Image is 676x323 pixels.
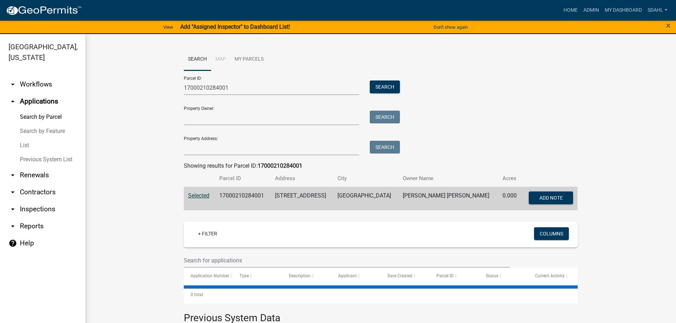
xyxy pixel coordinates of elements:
i: arrow_drop_up [9,97,17,106]
span: Date Created [388,273,412,278]
td: [STREET_ADDRESS] [271,187,333,210]
strong: Add "Assigned Inspector" to Dashboard List! [180,23,290,30]
datatable-header-cell: Parcel ID [430,268,479,285]
td: [GEOGRAPHIC_DATA] [333,187,399,210]
datatable-header-cell: Current Activity [528,268,578,285]
th: Acres [498,170,522,187]
td: [PERSON_NAME] [PERSON_NAME] [399,187,498,210]
span: × [666,21,671,30]
button: Close [666,21,671,30]
span: Description [289,273,310,278]
span: Type [240,273,249,278]
datatable-header-cell: Applicant [331,268,381,285]
a: + Filter [192,227,223,240]
button: Columns [534,227,569,240]
a: Selected [188,192,209,199]
th: City [333,170,399,187]
th: Owner Name [399,170,498,187]
datatable-header-cell: Status [479,268,528,285]
span: Status [486,273,498,278]
datatable-header-cell: Date Created [381,268,430,285]
span: Add Note [539,195,563,200]
i: arrow_drop_down [9,171,17,179]
div: Showing results for Parcel ID: [184,162,578,170]
button: Search [370,80,400,93]
i: arrow_drop_down [9,188,17,196]
span: Application Number [191,273,229,278]
a: Search [184,48,211,71]
button: Add Note [529,191,573,204]
button: Search [370,141,400,154]
i: arrow_drop_down [9,222,17,230]
div: 0 total [184,286,578,303]
i: arrow_drop_down [9,80,17,89]
td: 0.000 [498,187,522,210]
a: Home [561,4,581,17]
datatable-header-cell: Description [282,268,331,285]
td: 17000210284001 [215,187,271,210]
button: Don't show again [431,21,471,33]
datatable-header-cell: Application Number [184,268,233,285]
a: sdahl [645,4,670,17]
a: My Dashboard [602,4,645,17]
button: Search [370,111,400,123]
a: View [160,21,176,33]
a: Admin [581,4,602,17]
strong: 17000210284001 [258,162,302,169]
span: Applicant [338,273,357,278]
i: help [9,239,17,247]
th: Parcel ID [215,170,271,187]
a: My Parcels [230,48,268,71]
th: Address [271,170,333,187]
i: arrow_drop_down [9,205,17,213]
span: Parcel ID [436,273,454,278]
span: Current Activity [535,273,565,278]
input: Search for applications [184,253,510,268]
datatable-header-cell: Type [233,268,282,285]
